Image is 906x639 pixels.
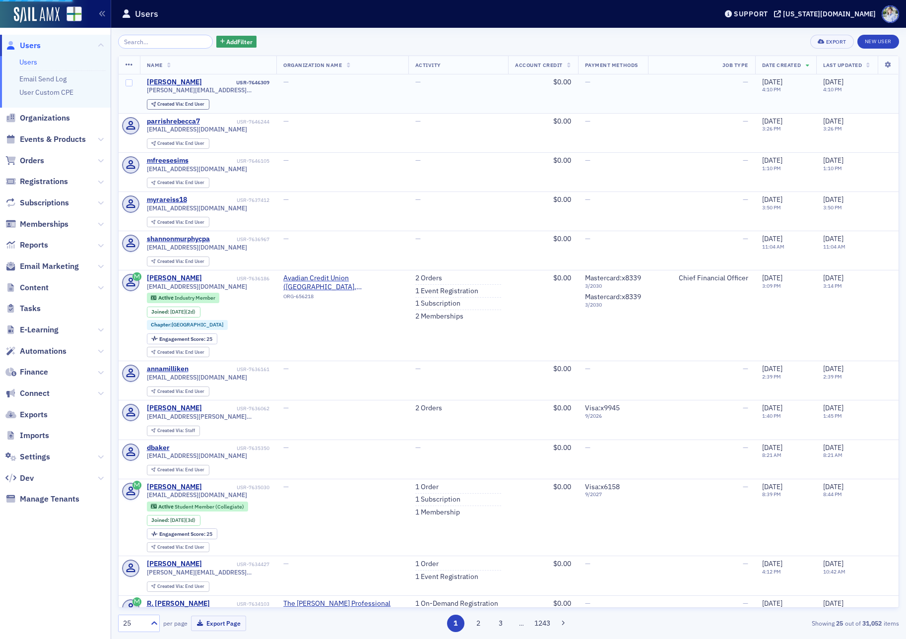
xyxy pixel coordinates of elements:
span: [DATE] [762,599,782,608]
span: Add Filter [226,37,253,46]
span: $0.00 [553,599,571,608]
span: Joined : [151,309,170,315]
span: [PERSON_NAME][EMAIL_ADDRESS][DOMAIN_NAME] [147,86,270,94]
a: 2 Orders [415,274,442,283]
a: Settings [5,451,50,462]
span: — [585,364,590,373]
a: parrishrebecca7 [147,117,200,126]
span: [DATE] [823,156,843,165]
a: The [PERSON_NAME] Professional Group, P.C. ([GEOGRAPHIC_DATA], [GEOGRAPHIC_DATA]) [283,599,401,617]
span: Name [147,62,163,68]
span: $0.00 [553,195,571,204]
span: — [743,77,748,86]
span: — [743,117,748,126]
time: 2:39 PM [823,373,842,380]
a: [PERSON_NAME] [147,560,202,569]
span: $0.00 [553,117,571,126]
a: Automations [5,346,66,357]
div: Showing out of items [646,619,899,628]
span: Reports [20,240,48,251]
span: Created Via : [157,179,185,186]
button: 1 [447,615,464,632]
a: Chapter:[GEOGRAPHIC_DATA] [151,321,223,328]
a: [PERSON_NAME] [147,78,202,87]
span: — [585,156,590,165]
time: 11:04 AM [762,243,784,250]
span: Dev [20,473,34,484]
div: Staff [157,428,195,434]
span: … [515,619,528,628]
button: 3 [492,615,510,632]
span: — [415,364,421,373]
span: — [743,156,748,165]
label: per page [163,619,188,628]
div: Created Via: End User [147,138,209,149]
div: Created Via: End User [147,542,209,553]
a: Finance [5,367,48,378]
a: 1 Membership [415,508,460,517]
span: — [283,403,289,412]
span: [DATE] [762,559,782,568]
span: Imports [20,430,49,441]
span: Created Via : [157,219,185,225]
span: Engagement Score : [159,335,206,342]
span: 3 / 2030 [585,283,641,289]
span: Email Marketing [20,261,79,272]
span: [DATE] [823,403,843,412]
span: Mastercard : x8339 [585,292,641,301]
span: 3 / 2030 [585,302,641,308]
span: — [415,195,421,204]
span: — [283,234,289,243]
time: 3:50 PM [762,204,781,211]
a: 2 Memberships [415,312,463,321]
div: 25 [123,618,145,629]
span: 9 / 2026 [585,413,641,419]
span: — [415,234,421,243]
div: mfreesesims [147,156,189,165]
span: — [585,195,590,204]
span: — [585,117,590,126]
span: $0.00 [553,273,571,282]
div: Support [734,9,768,18]
div: End User [157,584,204,589]
div: myrareiss18 [147,195,187,204]
span: Content [20,282,49,293]
div: dbaker [147,444,170,452]
span: [DATE] [823,599,843,608]
span: [PERSON_NAME][EMAIL_ADDRESS][PERSON_NAME][DOMAIN_NAME] [147,569,270,576]
div: Created Via: End User [147,465,209,475]
div: Created Via: End User [147,256,209,267]
div: USR-7646244 [201,119,269,125]
a: [PERSON_NAME] [147,404,202,413]
div: End User [157,467,204,473]
a: Email Send Log [19,74,66,83]
span: Settings [20,451,50,462]
span: — [415,77,421,86]
span: Created Via : [157,583,185,589]
span: The Watkins Johnsey Professional Group, P.C. (Florence, AL) [283,599,401,617]
a: Email Marketing [5,261,79,272]
span: [DATE] [823,482,843,491]
span: — [585,559,590,568]
div: annamilliken [147,365,189,374]
span: Job Type [722,62,748,68]
span: Student Member (Collegiate) [175,503,244,510]
div: Created Via: End User [147,347,209,357]
div: End User [157,389,204,394]
div: End User [157,350,204,355]
span: Date Created [762,62,801,68]
span: [EMAIL_ADDRESS][DOMAIN_NAME] [147,452,247,459]
span: [DATE] [823,559,843,568]
span: Manage Tenants [20,494,79,505]
span: [DATE] [762,364,782,373]
time: 1:10 PM [823,165,842,172]
span: [EMAIL_ADDRESS][PERSON_NAME][DOMAIN_NAME] [147,413,270,420]
span: — [283,156,289,165]
time: 8:21 AM [823,451,842,458]
span: [DATE] [762,482,782,491]
time: 4:12 PM [762,568,781,575]
span: Chapter : [151,321,172,328]
span: — [743,482,748,491]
